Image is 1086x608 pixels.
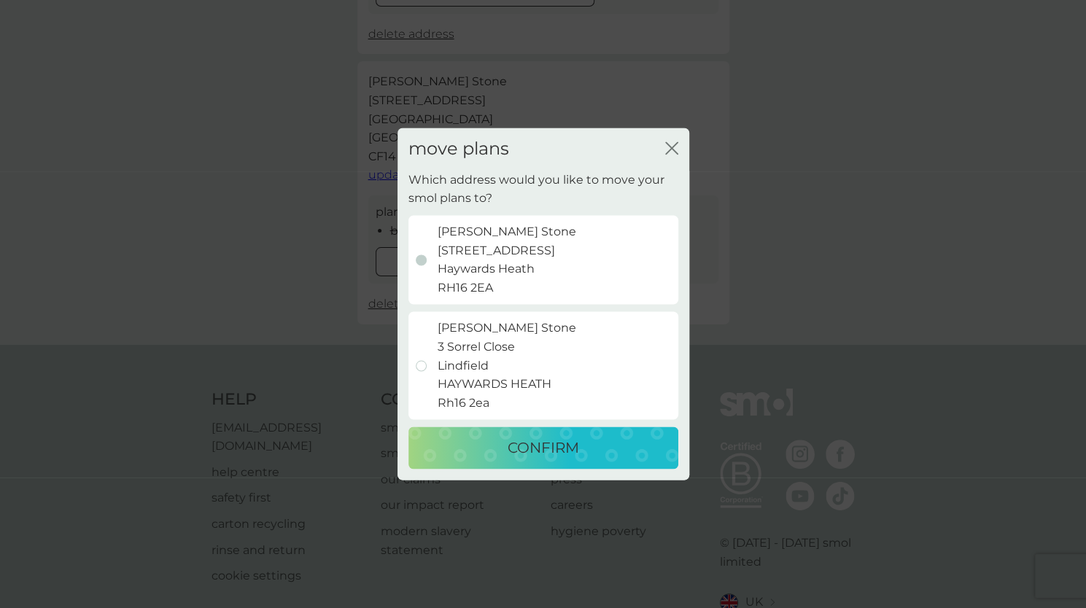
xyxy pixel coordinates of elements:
h2: move plans [408,139,509,160]
h2: Which address would you like to move your smol plans to? [408,171,678,208]
p: [PERSON_NAME] Stone [STREET_ADDRESS] Haywards Heath RH16 2EA [438,222,576,297]
button: CONFIRM [408,427,678,469]
p: [PERSON_NAME] Stone 3 Sorrel Close Lindfield HAYWARDS HEATH Rh16 2ea [438,319,576,413]
p: CONFIRM [508,437,579,460]
button: close [665,141,678,157]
